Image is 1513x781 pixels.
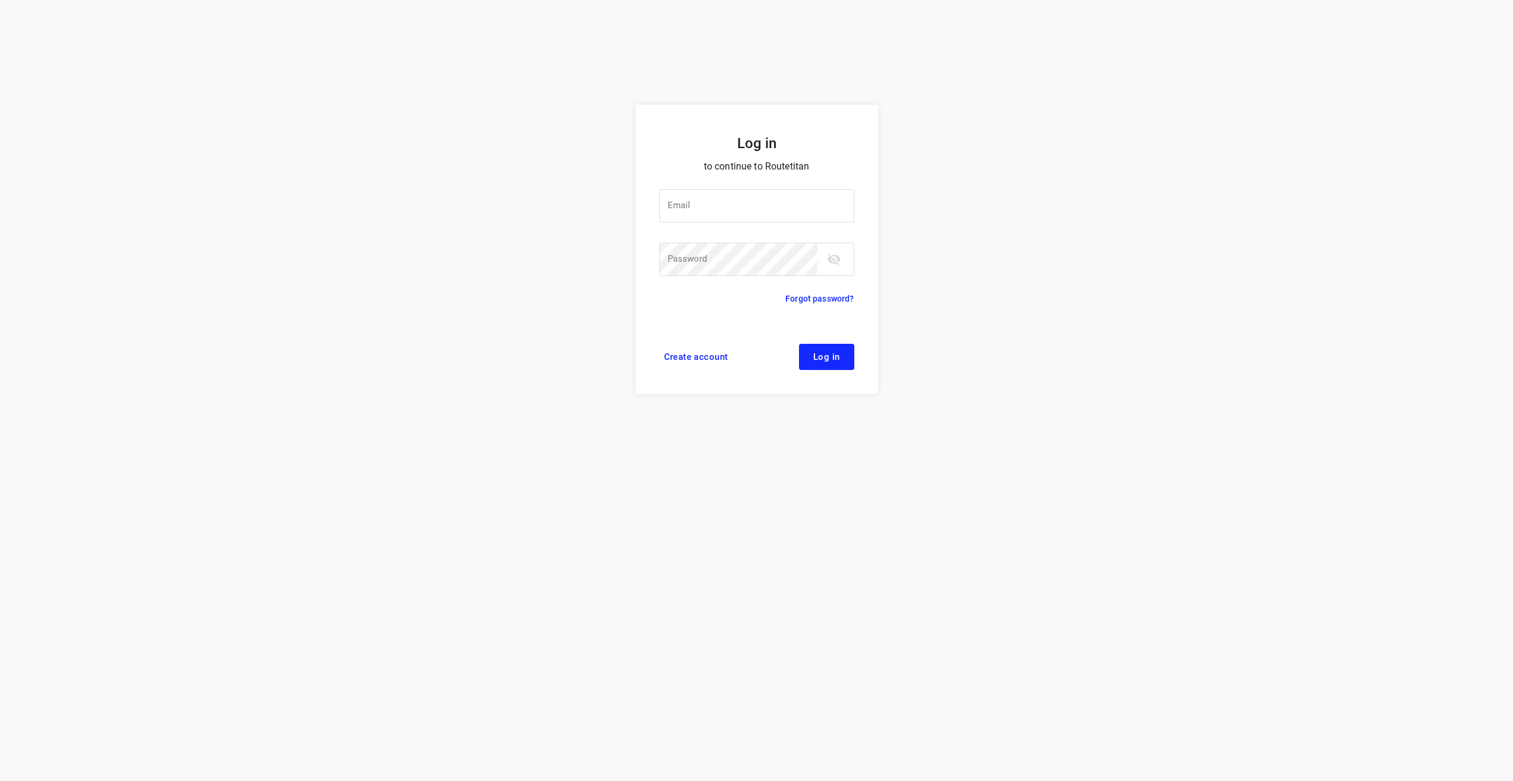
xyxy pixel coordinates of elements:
a: Routetitan [709,57,804,79]
a: Create account [659,344,733,370]
a: Forgot password? [785,291,854,306]
img: Routetitan [709,57,804,76]
h5: Log in [659,133,854,153]
button: toggle password visibility [822,247,846,271]
span: Log in [813,352,840,362]
span: Create account [664,352,728,362]
p: to continue to Routetitan [659,158,854,175]
button: Log in [799,344,854,370]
